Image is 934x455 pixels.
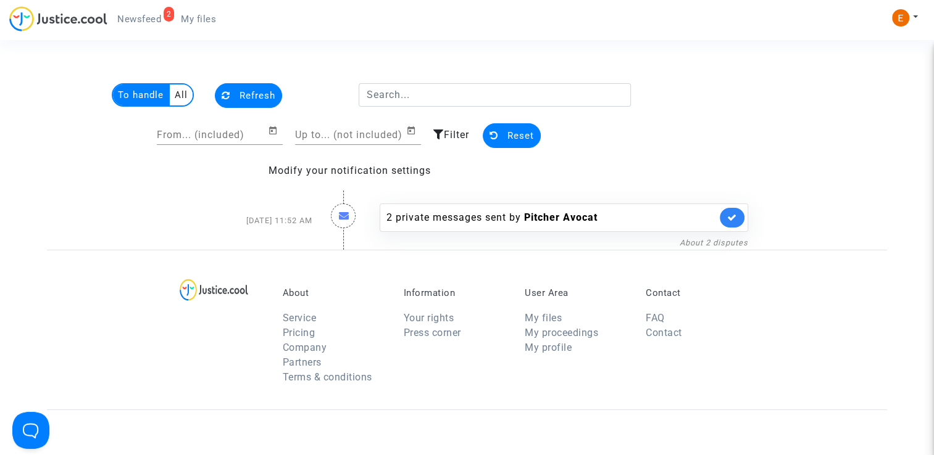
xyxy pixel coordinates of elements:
[164,7,175,22] div: 2
[181,14,216,25] span: My files
[507,130,534,141] span: Reset
[646,287,748,298] p: Contact
[404,312,454,324] a: Your rights
[680,238,748,247] a: About 2 disputes
[177,191,322,250] div: [DATE] 11:52 AM
[283,287,385,298] p: About
[525,342,572,353] a: My profile
[283,371,372,383] a: Terms & conditions
[404,327,461,338] a: Press corner
[9,6,107,31] img: jc-logo.svg
[180,279,248,301] img: logo-lg.svg
[283,327,315,338] a: Pricing
[117,14,161,25] span: Newsfeed
[240,90,275,101] span: Refresh
[404,287,506,298] p: Information
[12,412,49,449] iframe: Help Scout Beacon - Open
[525,312,562,324] a: My files
[113,84,170,105] multi-toggle-item: To handle
[524,211,598,223] b: Pitcher Avocat
[215,83,282,108] button: Refresh
[107,10,171,28] a: 2Newsfeed
[892,9,909,27] img: ACg8ocIeiFvHKe4dA5oeRFd_CiCnuxWUEc1A2wYhRJE3TTWt=s96-c
[646,312,665,324] a: FAQ
[269,165,431,176] a: Modify your notification settings
[283,356,322,368] a: Partners
[171,10,226,28] a: My files
[646,327,682,338] a: Contact
[525,327,598,338] a: My proceedings
[483,123,541,148] button: Reset
[359,83,631,107] input: Search...
[525,287,627,298] p: User Area
[283,342,327,353] a: Company
[170,84,193,105] multi-toggle-item: All
[444,129,469,141] span: Filter
[386,210,717,225] div: 2 private messages sent by
[283,312,317,324] a: Service
[406,123,421,138] button: Open calendar
[268,123,283,138] button: Open calendar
